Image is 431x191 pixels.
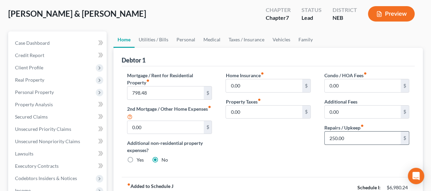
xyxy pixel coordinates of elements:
[15,138,80,144] span: Unsecured Nonpriority Claims
[15,65,43,70] span: Client Profile
[333,6,357,14] div: District
[266,6,291,14] div: Chapter
[122,56,145,64] div: Debtor 1
[260,72,264,75] i: fiber_manual_record
[146,79,150,82] i: fiber_manual_record
[127,72,212,86] label: Mortgage / Rent for Residential Property
[113,31,135,48] a: Home
[204,121,212,134] div: $
[387,184,409,191] div: $6,980.24
[364,72,367,75] i: fiber_manual_record
[208,105,211,109] i: fiber_manual_record
[325,79,401,92] input: --
[268,31,294,48] a: Vehicles
[127,139,212,154] label: Additional non-residential property expenses?
[127,121,203,134] input: --
[15,126,71,132] span: Unsecured Priority Claims
[226,72,264,79] label: Home Insurance
[266,14,291,22] div: Chapter
[10,148,107,160] a: Lawsuits
[199,31,225,48] a: Medical
[15,175,77,181] span: Codebtors Insiders & Notices
[325,132,401,145] input: --
[15,114,48,120] span: Secured Claims
[302,6,322,14] div: Status
[127,86,203,99] input: --
[15,101,53,107] span: Property Analysis
[10,37,107,49] a: Case Dashboard
[401,132,409,145] div: $
[10,111,107,123] a: Secured Claims
[172,31,199,48] a: Personal
[10,123,107,135] a: Unsecured Priority Claims
[15,40,50,46] span: Case Dashboard
[401,106,409,119] div: $
[302,106,310,119] div: $
[8,9,146,18] span: [PERSON_NAME] & [PERSON_NAME]
[127,105,212,121] label: 2nd Mortgage / Other Home Expenses
[15,151,33,156] span: Lawsuits
[10,49,107,62] a: Credit Report
[324,72,367,79] label: Condo / HOA Fees
[324,98,357,105] label: Additional Fees
[226,98,261,105] label: Property Taxes
[15,163,59,169] span: Executory Contracts
[325,106,401,119] input: --
[135,31,172,48] a: Utilities / Bills
[408,168,424,184] div: Open Intercom Messenger
[10,135,107,148] a: Unsecured Nonpriority Claims
[226,106,302,119] input: --
[10,160,107,172] a: Executory Contracts
[15,52,44,58] span: Credit Report
[137,156,144,163] label: Yes
[15,77,44,83] span: Real Property
[368,6,415,22] button: Preview
[226,79,302,92] input: --
[15,89,54,95] span: Personal Property
[401,79,409,92] div: $
[257,98,261,101] i: fiber_manual_record
[302,14,322,22] div: Lead
[302,79,310,92] div: $
[161,156,168,163] label: No
[357,185,381,190] strong: Schedule I:
[324,124,364,131] label: Repairs / Upkeep
[225,31,268,48] a: Taxes / Insurance
[294,31,317,48] a: Family
[10,98,107,111] a: Property Analysis
[204,86,212,99] div: $
[286,14,289,21] span: 7
[127,183,130,186] i: fiber_manual_record
[360,124,364,127] i: fiber_manual_record
[333,14,357,22] div: NEB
